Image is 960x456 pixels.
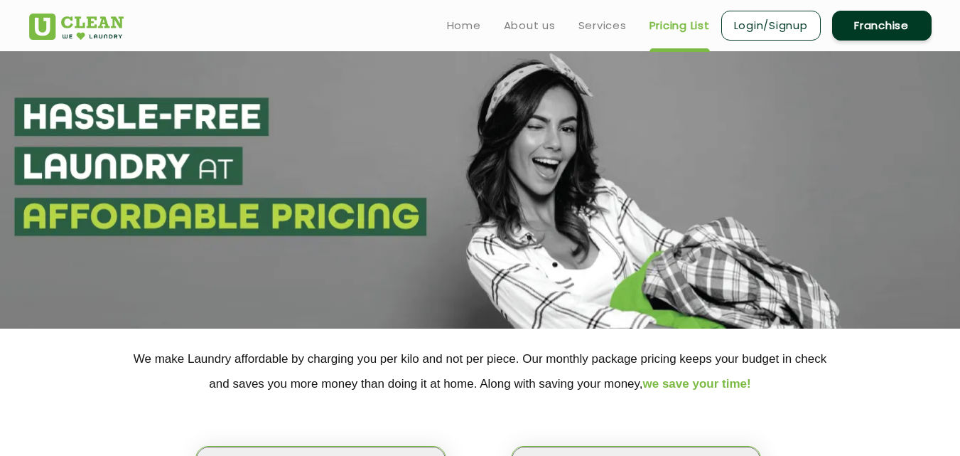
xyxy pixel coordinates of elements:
span: we save your time! [643,377,751,391]
a: Pricing List [649,17,710,34]
a: Services [578,17,627,34]
p: We make Laundry affordable by charging you per kilo and not per piece. Our monthly package pricin... [29,346,932,396]
img: UClean Laundry and Dry Cleaning [29,14,124,40]
a: Franchise [832,11,932,41]
a: About us [504,17,556,34]
a: Login/Signup [721,11,821,41]
a: Home [447,17,481,34]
